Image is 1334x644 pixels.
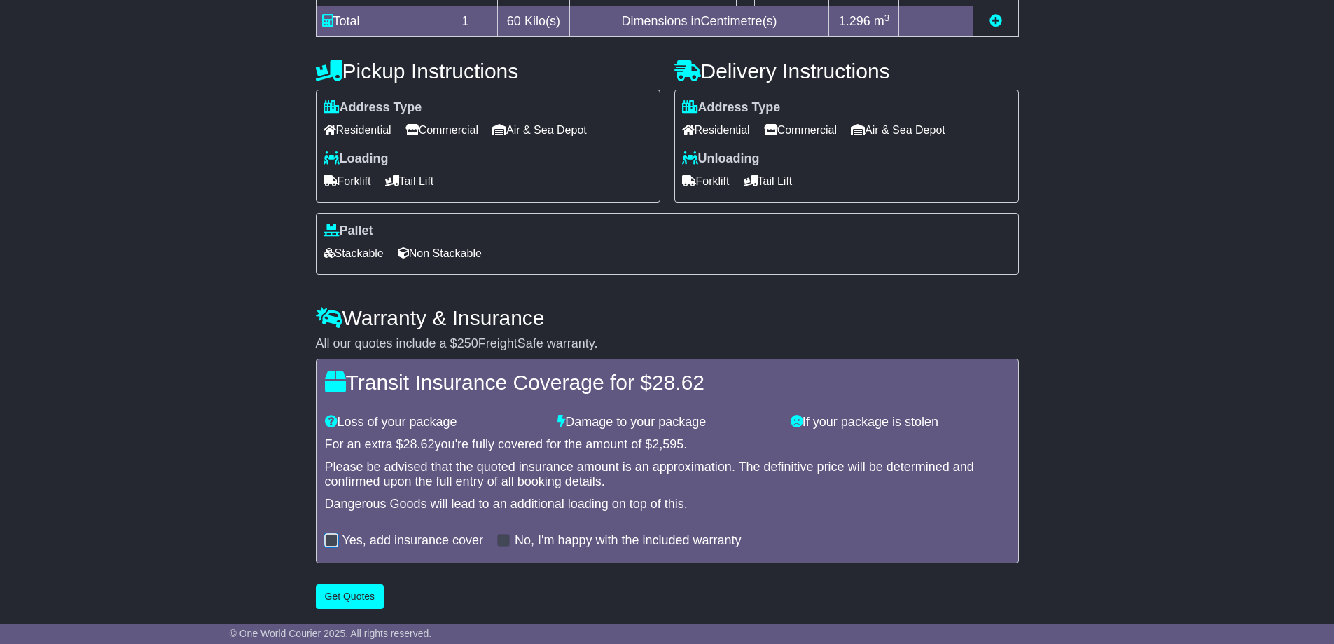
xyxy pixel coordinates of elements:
[674,60,1019,83] h4: Delivery Instructions
[325,497,1010,512] div: Dangerous Goods will lead to an additional loading on top of this.
[764,119,837,141] span: Commercial
[744,170,793,192] span: Tail Lift
[498,6,570,37] td: Kilo(s)
[316,306,1019,329] h4: Warranty & Insurance
[325,460,1010,490] div: Please be advised that the quoted insurance amount is an approximation. The definitive price will...
[342,533,483,549] label: Yes, add insurance cover
[851,119,945,141] span: Air & Sea Depot
[385,170,434,192] span: Tail Lift
[324,224,373,239] label: Pallet
[398,242,482,264] span: Non Stackable
[403,437,435,451] span: 28.62
[492,119,587,141] span: Air & Sea Depot
[324,119,391,141] span: Residential
[784,415,1017,430] div: If your package is stolen
[682,151,760,167] label: Unloading
[316,336,1019,352] div: All our quotes include a $ FreightSafe warranty.
[884,13,890,23] sup: 3
[652,371,704,394] span: 28.62
[318,415,551,430] div: Loss of your package
[874,14,890,28] span: m
[839,14,870,28] span: 1.296
[457,336,478,350] span: 250
[324,151,389,167] label: Loading
[433,6,498,37] td: 1
[324,170,371,192] span: Forklift
[324,242,384,264] span: Stackable
[324,100,422,116] label: Address Type
[325,371,1010,394] h4: Transit Insurance Coverage for $
[325,437,1010,453] div: For an extra $ you're fully covered for the amount of $ .
[316,60,660,83] h4: Pickup Instructions
[569,6,829,37] td: Dimensions in Centimetre(s)
[515,533,742,549] label: No, I'm happy with the included warranty
[405,119,478,141] span: Commercial
[682,119,750,141] span: Residential
[682,170,730,192] span: Forklift
[316,6,433,37] td: Total
[989,14,1002,28] a: Add new item
[507,14,521,28] span: 60
[316,584,384,609] button: Get Quotes
[550,415,784,430] div: Damage to your package
[230,628,432,639] span: © One World Courier 2025. All rights reserved.
[652,437,683,451] span: 2,595
[682,100,781,116] label: Address Type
